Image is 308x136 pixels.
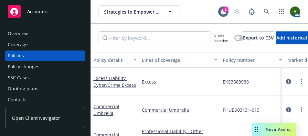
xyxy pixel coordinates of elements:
[230,5,243,18] a: Start snowing
[8,51,24,61] div: Policies
[298,106,305,114] a: more
[8,62,39,72] div: Policy changes
[142,57,210,63] div: Lines of coverage
[142,128,218,135] a: Professional Liability - Other
[243,35,274,41] span: Export to CSV
[8,95,27,105] div: Contacts
[252,123,260,136] div: Drag to move
[275,5,288,18] a: Switch app
[5,3,85,21] a: Accounts
[93,57,130,63] div: Policy details
[99,31,210,44] input: Filter by keyword...
[220,52,285,68] button: Policy number
[93,75,136,88] a: Excess Liability
[5,62,85,72] a: Policy changes
[142,78,218,85] a: Excess
[5,84,85,94] a: Quoting plans
[252,123,296,136] button: Nova Assist
[8,28,28,39] div: Overview
[27,9,48,14] span: Accounts
[266,127,291,132] span: Nova Assist
[214,32,232,43] span: Show inactive
[285,78,292,85] a: circleInformation
[290,6,300,17] img: photo
[260,5,273,18] a: Search
[5,95,85,105] a: Contacts
[99,5,179,18] button: Strategies to Empower People, Inc.
[5,51,85,61] a: Policies
[243,31,274,44] button: Export to CSV
[223,107,260,113] span: PHUB903131-013
[12,115,60,121] span: Open Client Navigator
[142,107,218,113] a: Commercial Umbrella
[5,40,85,50] a: Coverage
[139,52,220,68] button: Lines of coverage
[8,84,38,94] div: Quoting plans
[8,73,30,83] div: SSC Cases
[245,5,258,18] a: Report a Bug
[223,6,228,12] div: 2
[223,78,249,85] span: EKS3563936
[285,106,292,114] a: circleInformation
[91,52,139,68] button: Policy details
[104,8,160,15] span: Strategies to Empower People, Inc.
[223,57,275,63] div: Policy number
[93,103,119,116] a: Commercial Umbrella
[8,40,28,50] div: Coverage
[5,73,85,83] a: SSC Cases
[5,28,85,39] a: Overview
[298,78,305,85] a: more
